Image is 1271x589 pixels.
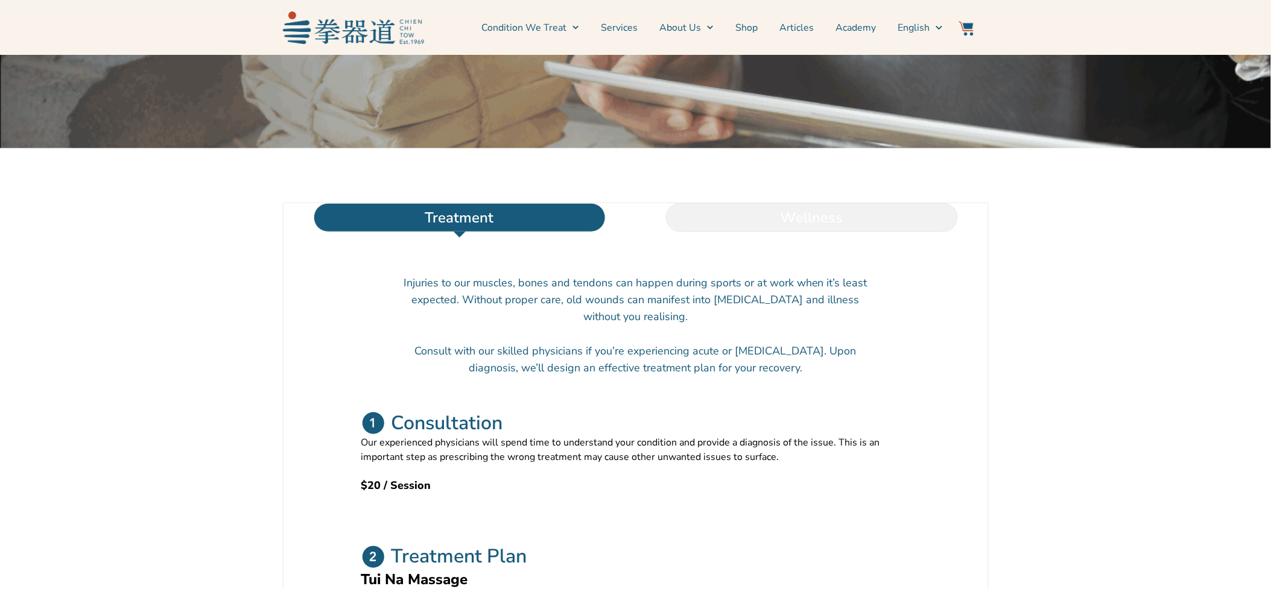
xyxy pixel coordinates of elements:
h2: Treatment Plan [391,545,527,569]
nav: Menu [430,13,943,43]
a: Condition We Treat [481,13,579,43]
h2: $20 / Session [361,477,910,494]
p: Injuries to our muscles, bones and tendons can happen during sports or at work when it’s least ex... [404,274,868,325]
p: Our experienced physicians will spend time to understand your condition and provide a diagnosis o... [361,435,910,464]
span: English [898,20,930,35]
a: About Us [659,13,714,43]
p: Consult with our skilled physicians if you’re experiencing acute or [MEDICAL_DATA]. Upon diagnosi... [404,342,868,376]
h2: Consultation [391,411,503,435]
a: Articles [779,13,814,43]
a: Services [601,13,638,43]
a: Shop [735,13,758,43]
a: English [898,13,942,43]
img: Website Icon-03 [959,21,974,36]
a: Academy [835,13,876,43]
